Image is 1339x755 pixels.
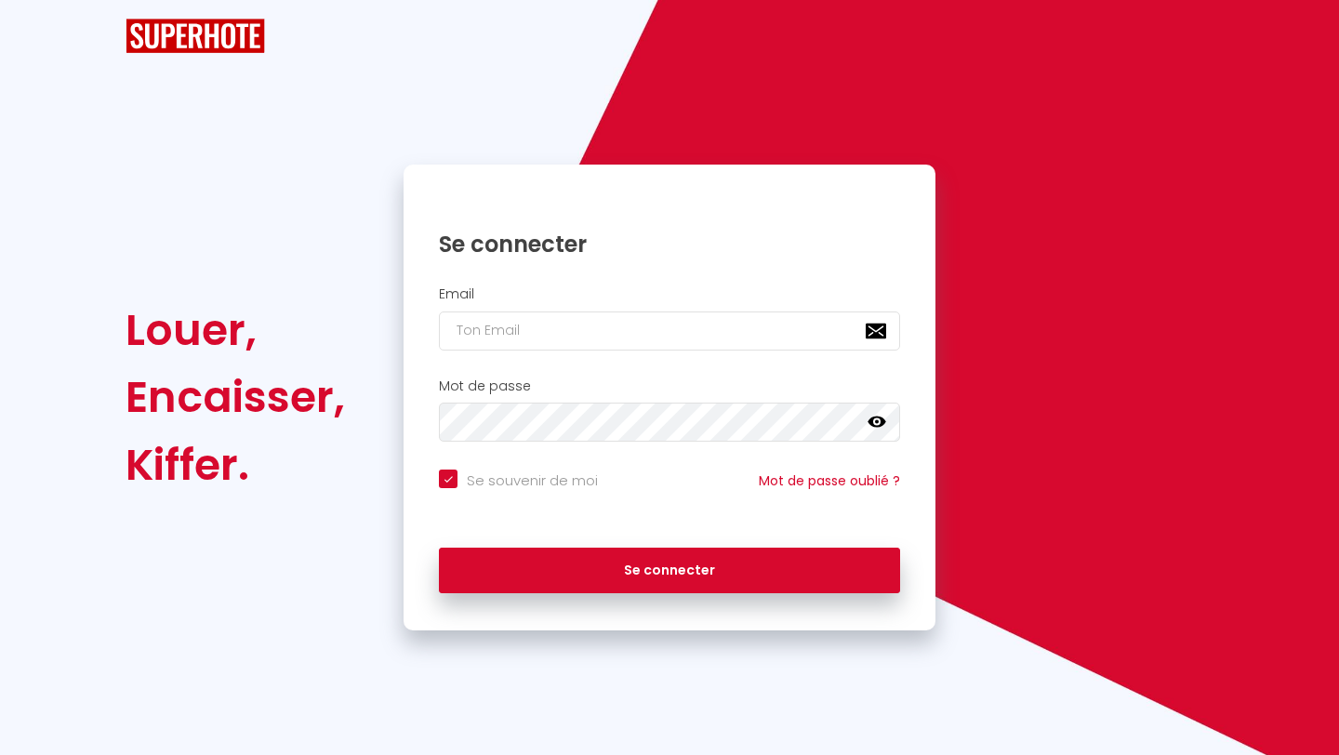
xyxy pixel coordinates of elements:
[126,19,265,53] img: SuperHote logo
[126,364,345,430] div: Encaisser,
[126,431,345,498] div: Kiffer.
[439,311,900,351] input: Ton Email
[439,286,900,302] h2: Email
[759,471,900,490] a: Mot de passe oublié ?
[439,548,900,594] button: Se connecter
[439,230,900,258] h1: Se connecter
[126,297,345,364] div: Louer,
[439,378,900,394] h2: Mot de passe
